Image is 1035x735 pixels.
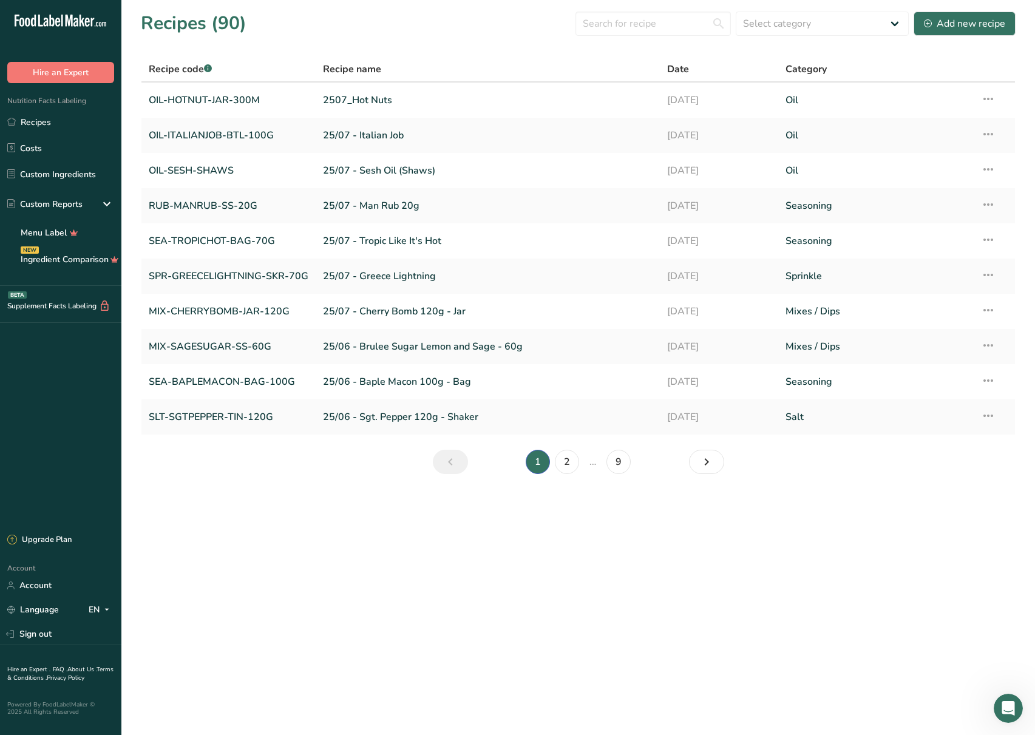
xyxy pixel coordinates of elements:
[575,12,731,36] input: Search for recipe
[89,603,114,617] div: EN
[18,357,225,392] div: How to Print Your Labels & Choose the Right Printer
[323,193,653,218] a: 25/07 - Man Rub 20g
[786,334,966,359] a: Mixes / Dips
[70,409,112,418] span: Messages
[25,263,98,276] span: Search for help
[70,183,104,196] div: • [DATE]
[54,172,898,181] span: If you need any more help with exporting your nutritional information, I'm here to assist! Would ...
[786,158,966,183] a: Oil
[130,19,154,44] img: Profile image for Reem
[323,123,653,148] a: 25/07 - Italian Job
[786,87,966,113] a: Oil
[7,62,114,83] button: Hire an Expert
[667,299,771,324] a: [DATE]
[54,183,67,196] div: LIA
[667,62,689,76] span: Date
[667,263,771,289] a: [DATE]
[153,19,177,44] img: Profile image for Rana
[149,228,308,254] a: SEA-TROPICHOT-BAG-70G
[786,62,827,76] span: Category
[7,665,50,674] a: Hire an Expert .
[433,450,468,474] a: Previous page
[606,450,631,474] a: Page 9.
[25,223,203,235] div: Send us a message
[25,171,49,195] img: Profile image for LIA
[47,674,84,682] a: Privacy Policy
[13,161,230,206] div: Profile image for LIAIf you need any more help with exporting your nutritional information, I'm h...
[25,362,203,387] div: How to Print Your Labels & Choose the Right Printer
[667,193,771,218] a: [DATE]
[201,409,224,418] span: News
[323,158,653,183] a: 25/07 - Sesh Oil (Shaws)
[323,228,653,254] a: 25/07 - Tropic Like It's Hot
[914,12,1016,36] button: Add new recipe
[667,404,771,430] a: [DATE]
[323,369,653,395] a: 25/06 - Baple Macon 100g - Bag
[21,246,39,254] div: NEW
[24,27,106,38] img: logo
[67,665,97,674] a: About Us .
[141,10,246,37] h1: Recipes (90)
[209,19,231,41] div: Close
[18,334,225,357] div: Hire an Expert Services
[12,143,231,206] div: Recent messageProfile image for LIAIf you need any more help with exporting your nutritional info...
[7,198,83,211] div: Custom Reports
[689,450,724,474] a: Next page
[25,339,203,352] div: Hire an Expert Services
[323,334,653,359] a: 25/06 - Brulee Sugar Lemon and Sage - 60g
[25,153,218,166] div: Recent message
[149,63,212,76] span: Recipe code
[786,228,966,254] a: Seasoning
[667,87,771,113] a: [DATE]
[786,193,966,218] a: Seasoning
[924,16,1005,31] div: Add new recipe
[25,291,203,330] div: How to Create and Customize a Compliant Nutrition Label with Food Label Maker
[24,107,219,127] p: How can we help?
[323,87,653,113] a: 2507_Hot Nuts
[18,286,225,334] div: How to Create and Customize a Compliant Nutrition Label with Food Label Maker
[994,694,1023,723] iframe: Intercom live chat
[667,334,771,359] a: [DATE]
[149,299,308,324] a: MIX-CHERRYBOMB-JAR-120G
[61,379,121,427] button: Messages
[667,158,771,183] a: [DATE]
[7,665,114,682] a: Terms & Conditions .
[24,86,219,107] p: Hi Lorne 👋
[121,379,182,427] button: Help
[7,534,72,546] div: Upgrade Plan
[7,599,59,620] a: Language
[18,257,225,282] button: Search for help
[149,334,308,359] a: MIX-SAGESUGAR-SS-60G
[142,409,161,418] span: Help
[16,409,44,418] span: Home
[182,379,243,427] button: News
[12,212,231,246] div: Send us a message
[323,404,653,430] a: 25/06 - Sgt. Pepper 120g - Shaker
[667,228,771,254] a: [DATE]
[149,404,308,430] a: SLT-SGTPEPPER-TIN-120G
[149,87,308,113] a: OIL-HOTNUT-JAR-300M
[667,369,771,395] a: [DATE]
[149,369,308,395] a: SEA-BAPLEMACON-BAG-100G
[8,291,27,299] div: BETA
[149,158,308,183] a: OIL-SESH-SHAWS
[786,123,966,148] a: Oil
[149,263,308,289] a: SPR-GREECELIGHTNING-SKR-70G
[7,701,114,716] div: Powered By FoodLabelMaker © 2025 All Rights Reserved
[323,299,653,324] a: 25/07 - Cherry Bomb 120g - Jar
[149,193,308,218] a: RUB-MANRUB-SS-20G
[786,299,966,324] a: Mixes / Dips
[786,404,966,430] a: Salt
[786,369,966,395] a: Seasoning
[176,19,200,44] img: Profile image for Rachelle
[323,62,381,76] span: Recipe name
[667,123,771,148] a: [DATE]
[53,665,67,674] a: FAQ .
[555,450,579,474] a: Page 2.
[786,263,966,289] a: Sprinkle
[149,123,308,148] a: OIL-ITALIANJOB-BTL-100G
[323,263,653,289] a: 25/07 - Greece Lightning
